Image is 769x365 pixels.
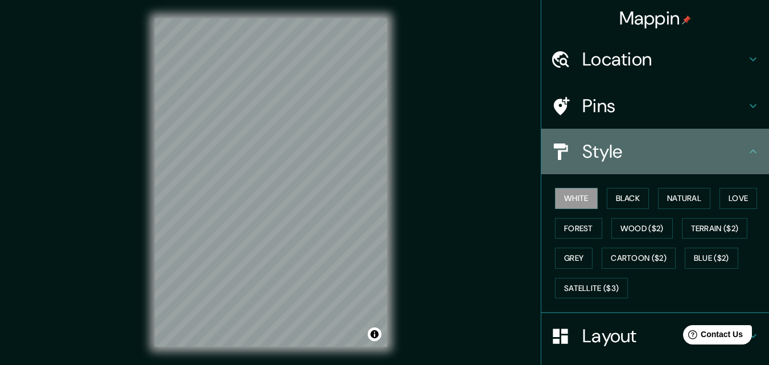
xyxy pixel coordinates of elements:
h4: Pins [582,95,746,117]
button: Cartoon ($2) [602,248,676,269]
button: White [555,188,598,209]
button: Love [719,188,757,209]
button: Black [607,188,649,209]
div: Location [541,36,769,82]
img: pin-icon.png [682,15,691,24]
button: Grey [555,248,593,269]
button: Forest [555,218,602,239]
button: Natural [658,188,710,209]
canvas: Map [155,18,387,347]
h4: Style [582,140,746,163]
button: Wood ($2) [611,218,673,239]
div: Layout [541,313,769,359]
button: Terrain ($2) [682,218,748,239]
h4: Location [582,48,746,71]
iframe: Help widget launcher [668,321,756,352]
button: Blue ($2) [685,248,738,269]
div: Pins [541,83,769,129]
button: Satellite ($3) [555,278,628,299]
h4: Mappin [619,7,692,30]
div: Style [541,129,769,174]
h4: Layout [582,325,746,347]
button: Toggle attribution [368,327,381,341]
